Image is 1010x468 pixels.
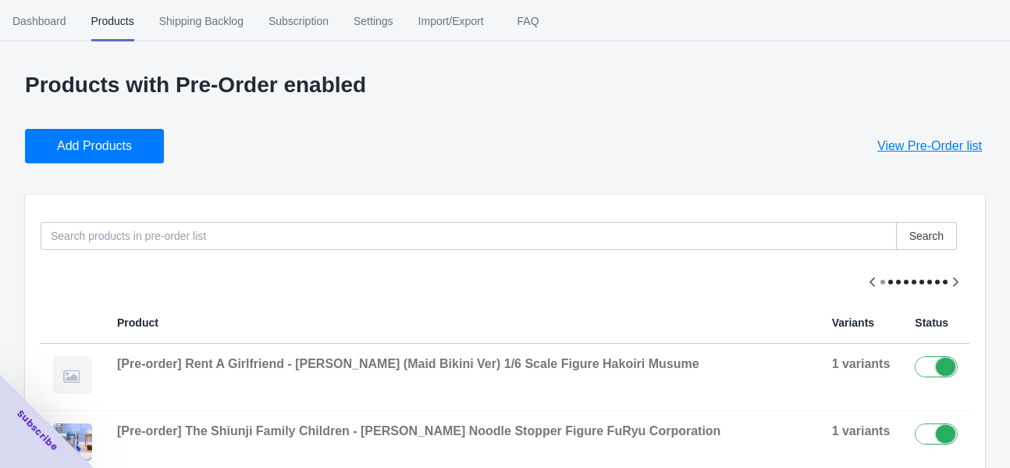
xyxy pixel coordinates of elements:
[269,1,329,41] span: Subscription
[117,357,699,370] span: [Pre-order] Rent A Girlfriend - [PERSON_NAME] (Maid Bikini Ver) 1/6 Scale Figure Hakoiri Musume
[57,138,132,154] span: Add Products
[418,1,484,41] span: Import/Export
[832,424,891,438] span: 1 variants
[832,316,874,329] span: Variants
[859,268,887,296] button: Scroll table left one column
[159,1,244,41] span: Shipping Backlog
[25,129,164,163] button: Add Products
[14,407,61,454] span: Subscribe
[12,1,66,41] span: Dashboard
[832,357,891,370] span: 1 variants
[41,222,897,250] input: Search products in pre-order list
[25,73,985,98] p: Products with Pre-Order enabled
[896,222,957,250] button: Search
[117,424,720,438] span: [Pre-order] The Shiunji Family Children - [PERSON_NAME] Noodle Stopper Figure FuRyu Corporation
[354,1,393,41] span: Settings
[91,1,134,41] span: Products
[877,138,982,154] span: View Pre-Order list
[909,230,944,242] span: Search
[915,316,948,329] span: Status
[509,1,548,41] span: FAQ
[53,356,92,394] img: imgnotfound.png
[859,129,1001,163] button: View Pre-Order list
[117,316,158,329] span: Product
[941,268,969,296] button: Scroll table right one column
